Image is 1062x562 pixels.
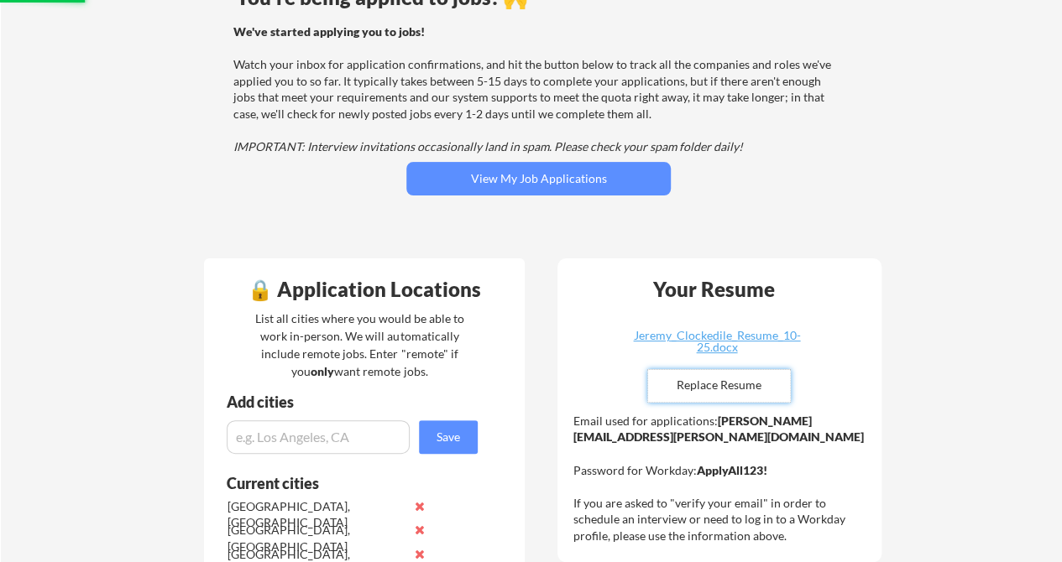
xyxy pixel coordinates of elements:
div: Jeremy_Clockedile_Resume_10-25.docx [617,330,817,353]
div: [GEOGRAPHIC_DATA], [GEOGRAPHIC_DATA] [228,498,405,531]
div: Watch your inbox for application confirmations, and hit the button below to track all the compani... [233,23,839,155]
div: Your Resume [630,279,797,299]
strong: We've started applying you to jobs! [233,24,425,39]
div: Current cities [227,476,459,491]
div: Email used for applications: Password for Workday: If you are asked to "verify your email" in ord... [573,413,870,544]
strong: ApplyAll123! [697,463,767,477]
strong: only [311,364,334,378]
input: e.g. Los Angeles, CA [227,420,410,454]
div: Add cities [227,394,482,409]
div: List all cities where you would be able to work in-person. We will automatically include remote j... [244,310,475,380]
button: Save [419,420,478,454]
em: IMPORTANT: Interview invitations occasionally land in spam. Please check your spam folder daily! [233,139,743,154]
strong: [PERSON_NAME][EMAIL_ADDRESS][PERSON_NAME][DOMAIN_NAME] [573,414,864,445]
div: 🔒 Application Locations [208,279,521,299]
button: View My Job Applications [406,162,671,195]
div: [GEOGRAPHIC_DATA], [GEOGRAPHIC_DATA] [228,522,405,554]
a: Jeremy_Clockedile_Resume_10-25.docx [617,330,817,356]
